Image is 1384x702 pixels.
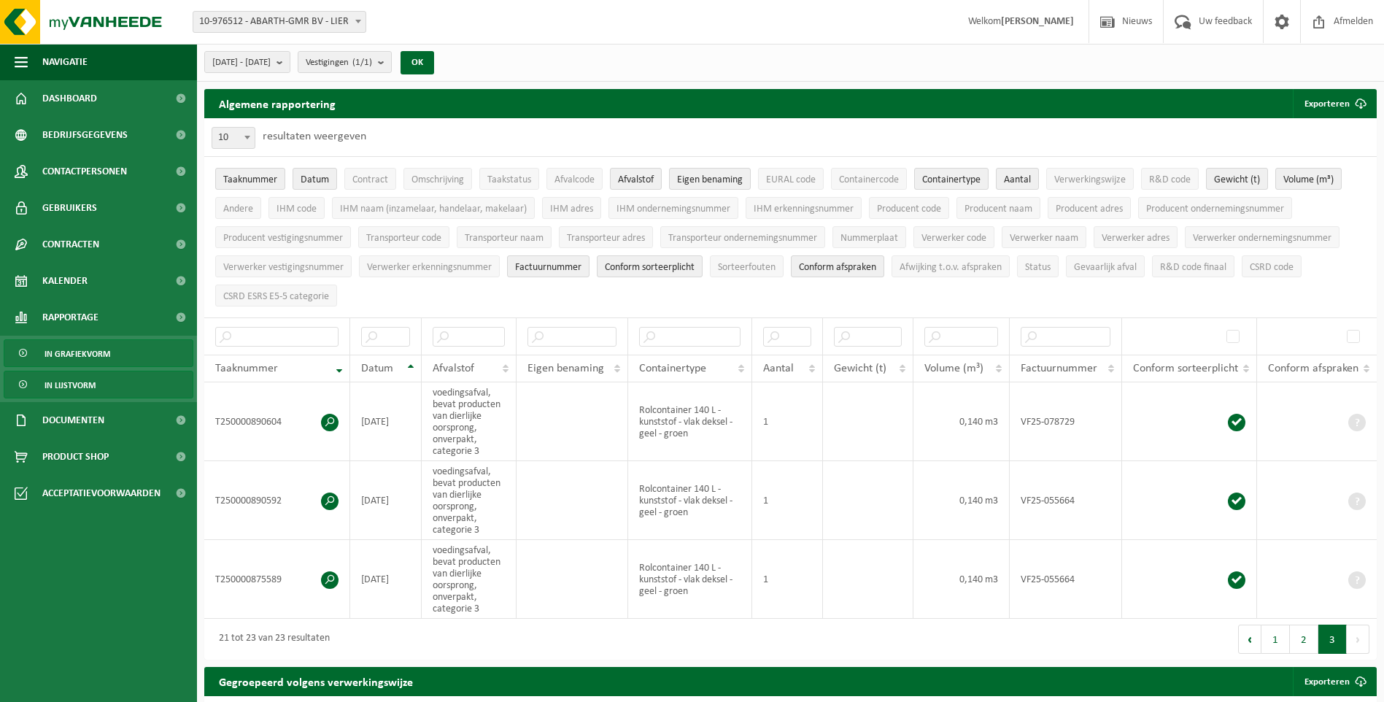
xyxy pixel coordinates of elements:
span: Taaknummer [223,174,277,185]
button: Verwerker ondernemingsnummerVerwerker ondernemingsnummer: Activate to sort [1185,226,1339,248]
span: Conform sorteerplicht [1133,363,1238,374]
button: IHM ondernemingsnummerIHM ondernemingsnummer: Activate to sort [608,197,738,219]
span: Verwerkingswijze [1054,174,1126,185]
td: VF25-055664 [1010,461,1122,540]
button: Transporteur codeTransporteur code: Activate to sort [358,226,449,248]
button: NummerplaatNummerplaat: Activate to sort [832,226,906,248]
span: IHM naam (inzamelaar, handelaar, makelaar) [340,204,527,215]
button: TaakstatusTaakstatus: Activate to sort [479,168,539,190]
span: 10 [212,128,255,148]
button: Afwijking t.o.v. afsprakenAfwijking t.o.v. afspraken: Activate to sort [892,255,1010,277]
span: IHM adres [550,204,593,215]
td: Rolcontainer 140 L - kunststof - vlak deksel - geel - groen [628,540,753,619]
button: OmschrijvingOmschrijving: Activate to sort [403,168,472,190]
span: Andere [223,204,253,215]
span: CSRD ESRS E5-5 categorie [223,291,329,302]
button: Eigen benamingEigen benaming: Activate to sort [669,168,751,190]
button: Transporteur naamTransporteur naam: Activate to sort [457,226,552,248]
span: Verwerker erkenningsnummer [367,262,492,273]
span: Afvalstof [618,174,654,185]
button: Producent naamProducent naam: Activate to sort [956,197,1040,219]
button: StatusStatus: Activate to sort [1017,255,1059,277]
button: CSRD ESRS E5-5 categorieCSRD ESRS E5-5 categorie: Activate to sort [215,285,337,306]
td: VF25-078729 [1010,382,1122,461]
span: Producent adres [1056,204,1123,215]
button: Conform afspraken : Activate to sort [791,255,884,277]
button: Producent codeProducent code: Activate to sort [869,197,949,219]
span: Verwerker ondernemingsnummer [1193,233,1331,244]
count: (1/1) [352,58,372,67]
button: Producent ondernemingsnummerProducent ondernemingsnummer: Activate to sort [1138,197,1292,219]
button: Verwerker erkenningsnummerVerwerker erkenningsnummer: Activate to sort [359,255,500,277]
span: Taakstatus [487,174,531,185]
span: Conform afspraken [799,262,876,273]
td: T250000890592 [204,461,350,540]
span: Volume (m³) [924,363,983,374]
span: Sorteerfouten [718,262,776,273]
button: AfvalstofAfvalstof: Activate to sort [610,168,662,190]
span: Transporteur naam [465,233,544,244]
span: Dashboard [42,80,97,117]
button: Transporteur ondernemingsnummerTransporteur ondernemingsnummer : Activate to sort [660,226,825,248]
button: R&D code finaalR&amp;D code finaal: Activate to sort [1152,255,1234,277]
span: 10-976512 - ABARTH-GMR BV - LIER [193,11,366,33]
span: IHM ondernemingsnummer [616,204,730,215]
button: Conform sorteerplicht : Activate to sort [597,255,703,277]
h2: Gegroepeerd volgens verwerkingswijze [204,667,428,695]
strong: [PERSON_NAME] [1001,16,1074,27]
td: 0,140 m3 [913,540,1010,619]
span: R&D code [1149,174,1191,185]
button: R&D codeR&amp;D code: Activate to sort [1141,168,1199,190]
button: Volume (m³)Volume (m³): Activate to sort [1275,168,1342,190]
span: Documenten [42,402,104,439]
span: Factuurnummer [1021,363,1097,374]
span: Datum [301,174,329,185]
span: CSRD code [1250,262,1294,273]
span: Producent ondernemingsnummer [1146,204,1284,215]
span: Containertype [639,363,706,374]
button: SorteerfoutenSorteerfouten: Activate to sort [710,255,784,277]
span: Producent naam [964,204,1032,215]
span: Acceptatievoorwaarden [42,475,161,512]
span: Verwerker vestigingsnummer [223,262,344,273]
td: Rolcontainer 140 L - kunststof - vlak deksel - geel - groen [628,461,753,540]
span: Afvalstof [433,363,474,374]
td: 0,140 m3 [913,461,1010,540]
button: Producent adresProducent adres: Activate to sort [1048,197,1131,219]
span: Datum [361,363,393,374]
td: T250000875589 [204,540,350,619]
button: FactuurnummerFactuurnummer: Activate to sort [507,255,589,277]
button: EURAL codeEURAL code: Activate to sort [758,168,824,190]
td: VF25-055664 [1010,540,1122,619]
button: IHM codeIHM code: Activate to sort [268,197,325,219]
button: Verwerker adresVerwerker adres: Activate to sort [1094,226,1178,248]
span: Bedrijfsgegevens [42,117,128,153]
span: IHM erkenningsnummer [754,204,854,215]
span: Conform sorteerplicht [605,262,695,273]
span: Verwerker code [921,233,986,244]
button: Gewicht (t)Gewicht (t): Activate to sort [1206,168,1268,190]
span: Kalender [42,263,88,299]
span: Rapportage [42,299,98,336]
button: Previous [1238,625,1261,654]
a: Exporteren [1293,667,1375,696]
button: Verwerker naamVerwerker naam: Activate to sort [1002,226,1086,248]
button: Next [1347,625,1369,654]
button: Producent vestigingsnummerProducent vestigingsnummer: Activate to sort [215,226,351,248]
span: Volume (m³) [1283,174,1334,185]
span: Eigen benaming [527,363,604,374]
button: Verwerker vestigingsnummerVerwerker vestigingsnummer: Activate to sort [215,255,352,277]
span: Omschrijving [411,174,464,185]
td: voedingsafval, bevat producten van dierlijke oorsprong, onverpakt, categorie 3 [422,461,516,540]
button: IHM adresIHM adres: Activate to sort [542,197,601,219]
span: Product Shop [42,439,109,475]
td: [DATE] [350,540,422,619]
button: Verwerker codeVerwerker code: Activate to sort [913,226,994,248]
span: Contactpersonen [42,153,127,190]
span: In grafiekvorm [45,340,110,368]
td: 1 [752,461,822,540]
button: 1 [1261,625,1290,654]
td: 0,140 m3 [913,382,1010,461]
button: AfvalcodeAfvalcode: Activate to sort [546,168,603,190]
span: Afwijking t.o.v. afspraken [900,262,1002,273]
